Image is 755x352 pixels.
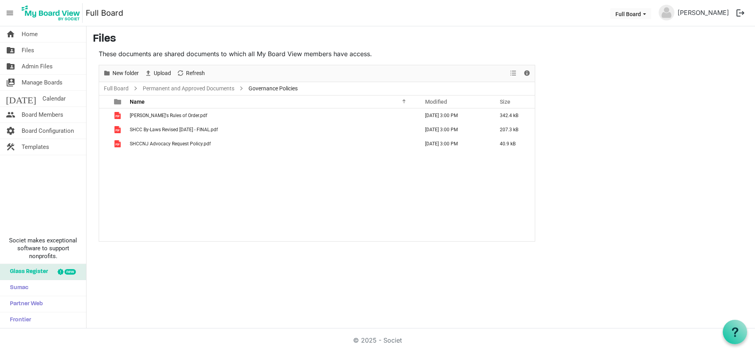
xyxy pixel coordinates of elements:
td: checkbox [99,137,109,151]
div: Details [520,65,534,82]
span: Board Configuration [22,123,74,139]
button: Full Board dropdownbutton [610,8,651,19]
button: Upload [143,68,173,78]
span: Upload [153,68,172,78]
span: settings [6,123,15,139]
span: Glass Register [6,264,48,280]
span: Files [22,42,34,58]
span: folder_shared [6,42,15,58]
td: Robert's Rules of Order.pdf is template cell column header Name [127,108,417,123]
button: Refresh [175,68,206,78]
span: Frontier [6,312,31,328]
td: checkbox [99,108,109,123]
span: Admin Files [22,59,53,74]
td: 342.4 kB is template cell column header Size [492,108,535,123]
button: View dropdownbutton [508,68,518,78]
div: View [507,65,520,82]
img: My Board View Logo [19,3,83,23]
td: SHCC By-Laws Revised 5-30-12 - FINAL.pdf is template cell column header Name [127,123,417,137]
button: New folder [102,68,140,78]
span: SHCCNJ Advocacy Request Policy.pdf [130,141,211,147]
a: My Board View Logo [19,3,86,23]
div: New folder [100,65,142,82]
a: Full Board [102,84,130,93]
span: Templates [22,139,49,155]
td: August 15, 2024 3:00 PM column header Modified [417,137,492,151]
td: August 15, 2024 3:00 PM column header Modified [417,108,492,123]
span: New folder [112,68,140,78]
span: Calendar [42,91,66,106]
span: people [6,107,15,123]
td: 40.9 kB is template cell column header Size [492,137,535,151]
span: Sumac [6,280,28,296]
span: Name [130,99,145,105]
div: new [64,269,76,275]
td: is template cell column header type [109,108,127,123]
h3: Files [93,33,749,46]
a: Full Board [86,5,123,21]
span: Partner Web [6,296,43,312]
button: Details [522,68,532,78]
span: Size [500,99,510,105]
a: [PERSON_NAME] [674,5,732,20]
td: is template cell column header type [109,137,127,151]
div: Upload [142,65,174,82]
span: switch_account [6,75,15,90]
span: Home [22,26,38,42]
td: SHCCNJ Advocacy Request Policy.pdf is template cell column header Name [127,137,417,151]
td: is template cell column header type [109,123,127,137]
span: Board Members [22,107,63,123]
a: © 2025 - Societ [353,336,402,344]
span: Governance Policies [247,84,299,93]
span: Modified [425,99,447,105]
span: [PERSON_NAME]'s Rules of Order.pdf [130,113,207,118]
span: folder_shared [6,59,15,74]
span: menu [2,5,17,20]
div: Refresh [174,65,208,82]
a: Permanent and Approved Documents [141,84,236,93]
span: construction [6,139,15,155]
td: checkbox [99,123,109,137]
span: Refresh [185,68,206,78]
td: August 15, 2024 3:00 PM column header Modified [417,123,492,137]
img: no-profile-picture.svg [659,5,674,20]
td: 207.3 kB is template cell column header Size [492,123,535,137]
span: Societ makes exceptional software to support nonprofits. [4,236,83,260]
span: Manage Boards [22,75,63,90]
p: These documents are shared documents to which all My Board View members have access. [99,49,535,59]
span: SHCC By-Laws Revised [DATE] - FINAL.pdf [130,127,218,132]
span: home [6,26,15,42]
span: [DATE] [6,91,36,106]
button: logout [732,5,749,21]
